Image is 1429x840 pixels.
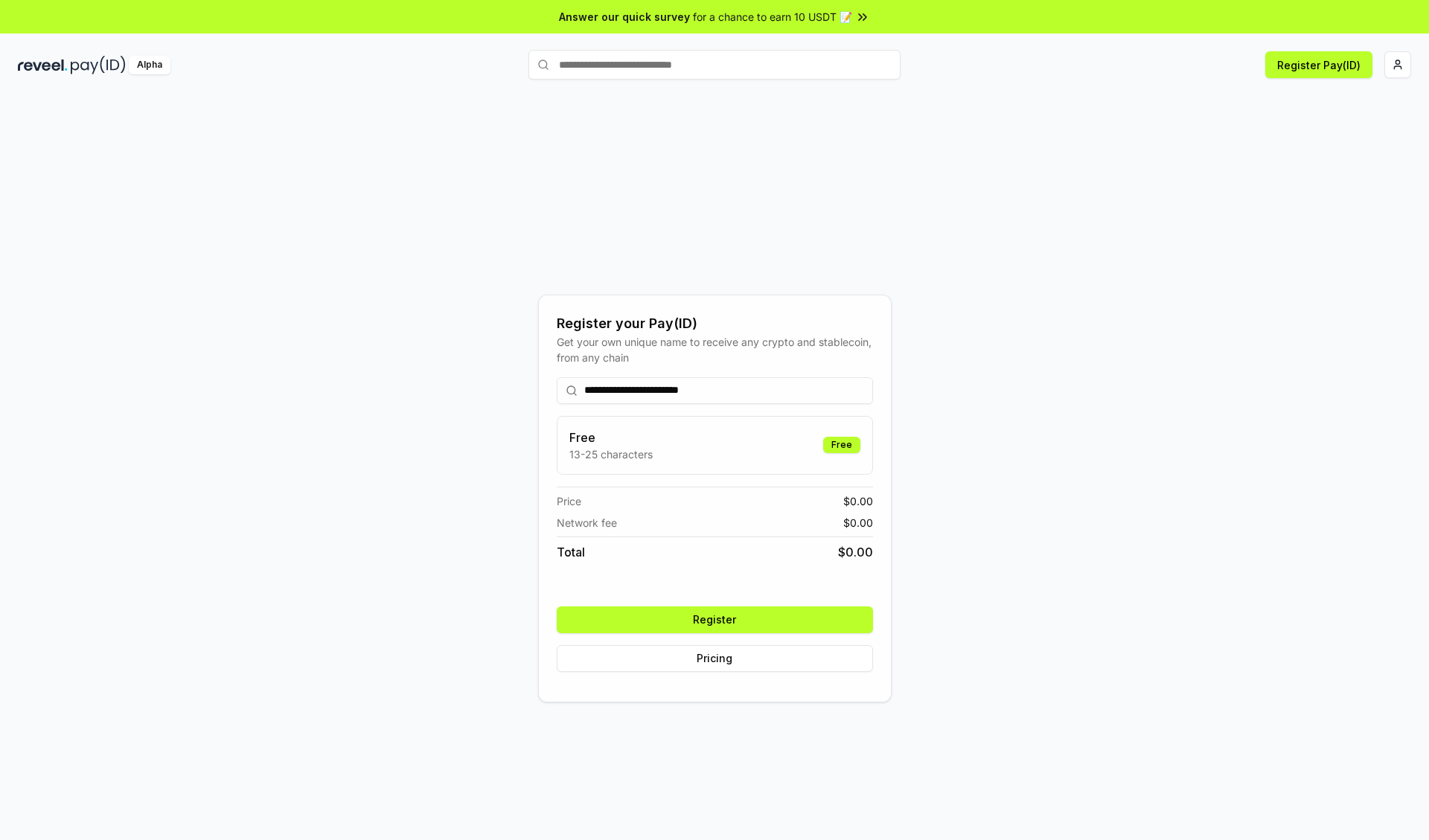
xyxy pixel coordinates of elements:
[559,9,690,25] span: Answer our quick survey
[569,446,653,462] p: 13-25 characters
[569,429,653,446] h3: Free
[823,437,860,453] div: Free
[557,493,581,509] span: Price
[557,313,873,334] div: Register your Pay(ID)
[843,493,873,509] span: $ 0.00
[557,515,617,530] span: Network fee
[843,515,873,530] span: $ 0.00
[838,543,873,561] span: $ 0.00
[557,543,585,561] span: Total
[129,56,170,74] div: Alpha
[557,606,873,633] button: Register
[557,334,873,365] div: Get your own unique name to receive any crypto and stablecoin, from any chain
[71,56,126,74] img: pay_id
[18,56,68,74] img: reveel_dark
[557,645,873,672] button: Pricing
[693,9,852,25] span: for a chance to earn 10 USDT 📝
[1265,51,1372,78] button: Register Pay(ID)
